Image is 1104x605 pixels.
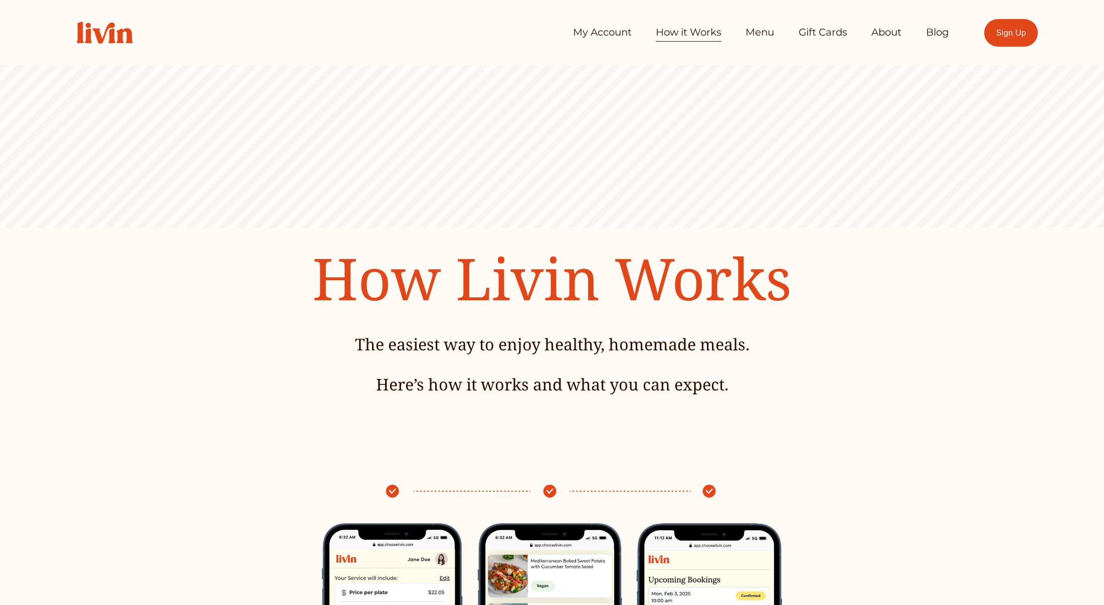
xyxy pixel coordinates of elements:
a: Blog [926,23,949,43]
h4: Here’s how it works and what you can expect. [252,373,852,395]
h4: The easiest way to enjoy healthy, homemade meals. [252,333,852,355]
a: Sign Up [984,19,1038,47]
a: Gift Cards [799,23,847,43]
img: Livin [66,11,143,54]
a: My Account [573,23,632,43]
a: About [871,23,901,43]
a: How it Works [656,23,721,43]
a: Menu [746,23,774,43]
span: How Livin Works [312,239,792,317]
